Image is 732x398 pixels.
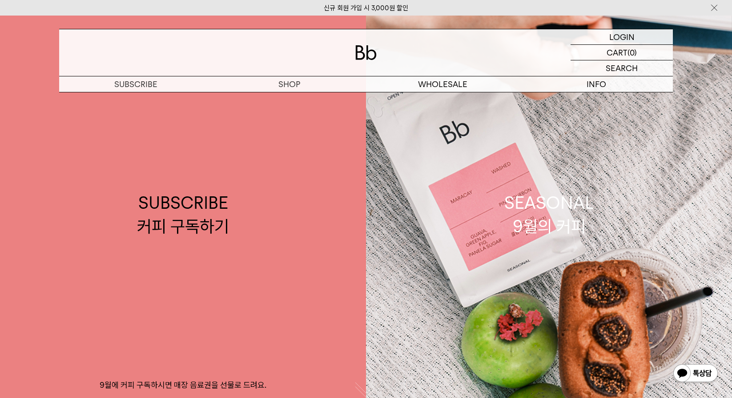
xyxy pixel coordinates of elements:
p: CART [607,45,627,60]
img: 로고 [355,45,377,60]
a: 신규 회원 가입 시 3,000원 할인 [324,4,408,12]
a: LOGIN [571,29,673,45]
div: SEASONAL 9월의 커피 [504,191,594,238]
p: WHOLESALE [366,76,519,92]
p: INFO [519,76,673,92]
a: SUBSCRIBE [59,76,213,92]
a: SHOP [213,76,366,92]
img: 카카오톡 채널 1:1 채팅 버튼 [672,363,719,385]
p: LOGIN [609,29,635,44]
p: (0) [627,45,637,60]
p: SEARCH [606,60,638,76]
a: CART (0) [571,45,673,60]
div: SUBSCRIBE 커피 구독하기 [137,191,229,238]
